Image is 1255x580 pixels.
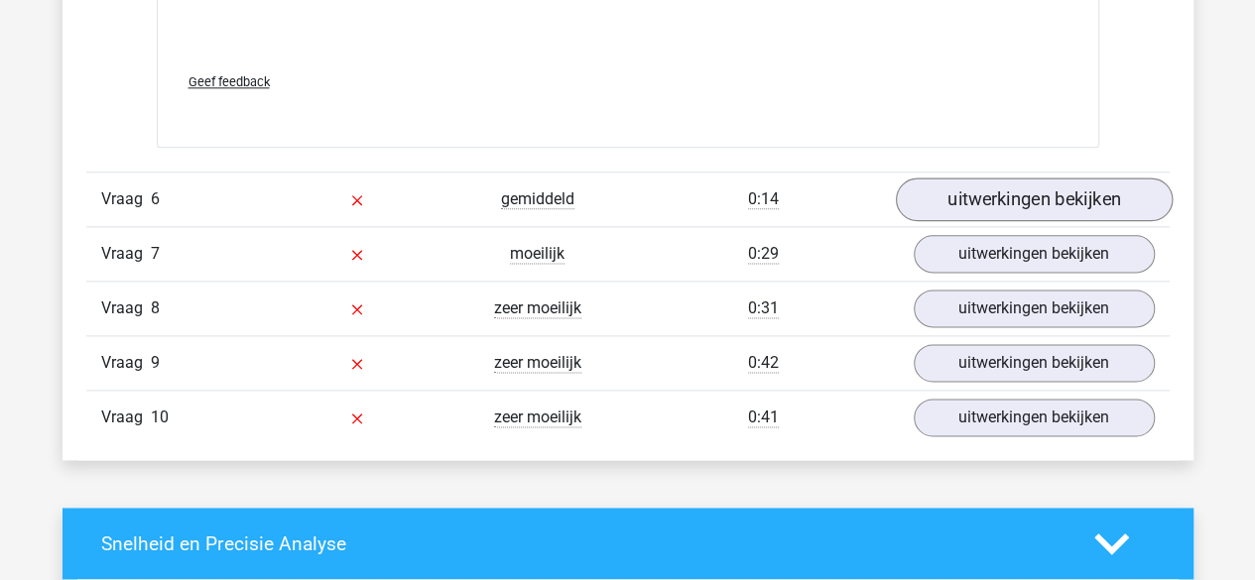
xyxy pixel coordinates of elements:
[748,244,779,264] span: 0:29
[748,407,779,427] span: 0:41
[151,353,160,372] span: 9
[101,351,151,375] span: Vraag
[748,298,779,318] span: 0:31
[914,399,1155,436] a: uitwerkingen bekijken
[914,344,1155,382] a: uitwerkingen bekijken
[914,290,1155,327] a: uitwerkingen bekijken
[101,187,151,211] span: Vraag
[101,532,1065,555] h4: Snelheid en Precisie Analyse
[101,406,151,429] span: Vraag
[151,189,160,208] span: 6
[494,353,581,373] span: zeer moeilijk
[188,74,270,89] span: Geef feedback
[494,407,581,427] span: zeer moeilijk
[151,407,169,426] span: 10
[895,177,1172,221] a: uitwerkingen bekijken
[748,189,779,209] span: 0:14
[151,244,160,263] span: 7
[914,235,1155,273] a: uitwerkingen bekijken
[501,189,574,209] span: gemiddeld
[101,242,151,266] span: Vraag
[510,244,565,264] span: moeilijk
[748,353,779,373] span: 0:42
[101,296,151,320] span: Vraag
[151,298,160,317] span: 8
[494,298,581,318] span: zeer moeilijk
